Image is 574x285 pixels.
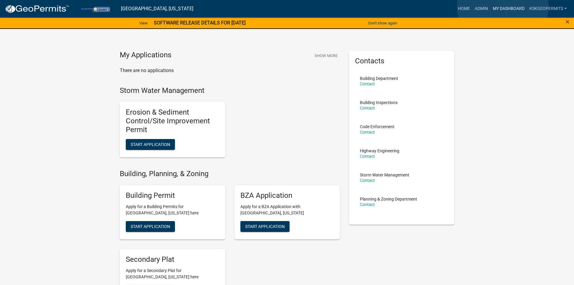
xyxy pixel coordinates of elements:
button: Start Application [126,221,175,232]
h5: Building Permit [126,191,219,200]
p: There are no applications [120,67,340,74]
a: [GEOGRAPHIC_DATA], [US_STATE] [121,4,193,14]
button: Start Application [126,139,175,150]
p: Apply for a Secondary Plat for [GEOGRAPHIC_DATA], [US_STATE] here [126,268,219,280]
a: Contact [360,154,375,159]
a: Contact [360,81,375,86]
h5: Erosion & Sediment Control/Site Improvement Permit [126,108,219,134]
a: Admin [472,3,490,14]
a: Contact [360,130,375,135]
strong: SOFTWARE RELEASE DETAILS FOR [DATE] [154,20,246,26]
img: Porter County, Indiana [74,5,116,13]
p: Planning & Zoning Department [360,197,417,201]
a: Home [455,3,472,14]
button: Start Application [240,221,290,232]
a: Contact [360,202,375,207]
p: Building Department [360,76,398,81]
a: Contact [360,178,375,183]
h4: My Applications [120,51,171,60]
h5: Contacts [355,57,449,65]
p: Apply for a BZA Application with [GEOGRAPHIC_DATA], [US_STATE] [240,204,334,216]
button: Show More [312,51,340,61]
span: Start Application [131,142,170,147]
a: Contact [360,106,375,110]
button: Don't show again [366,18,400,28]
span: × [566,17,569,26]
h5: Secondary Plat [126,255,219,264]
h5: BZA Application [240,191,334,200]
h4: Storm Water Management [120,86,340,95]
p: Building Inspections [360,100,398,105]
button: Close [566,18,569,25]
p: Apply for a Building Permits for [GEOGRAPHIC_DATA], [US_STATE] here [126,204,219,216]
span: Start Application [131,224,170,229]
span: Start Application [245,224,285,229]
h4: Building, Planning, & Zoning [120,169,340,178]
p: Highway Engineering [360,149,399,153]
a: KSKgeopermits [527,3,569,14]
p: Storm Water Management [360,173,409,177]
a: View [137,18,150,28]
p: Code Enforcement [360,125,395,129]
a: My Dashboard [490,3,527,14]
